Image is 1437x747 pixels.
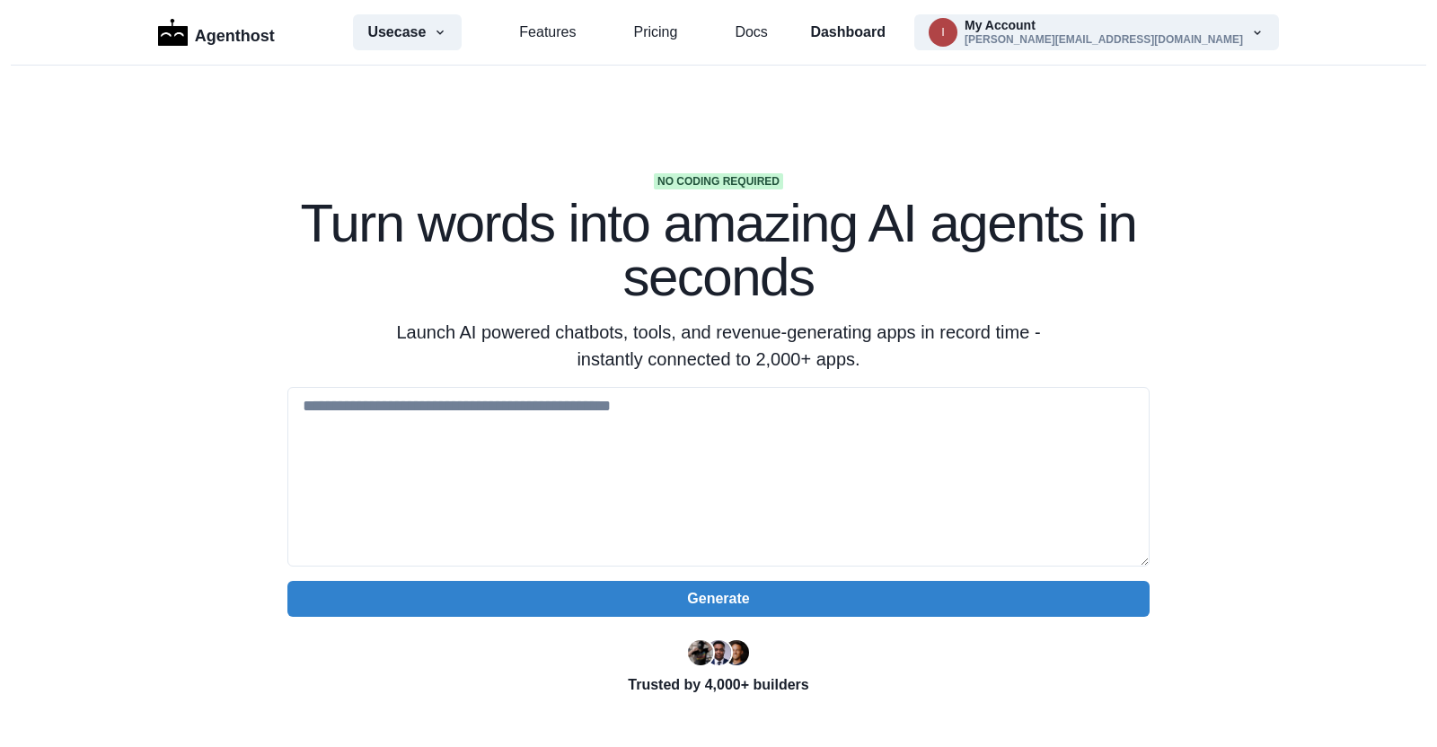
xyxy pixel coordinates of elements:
[374,319,1063,373] p: Launch AI powered chatbots, tools, and revenue-generating apps in record time - instantly connect...
[914,14,1279,50] button: irina.tal@dcu.ieMy Account[PERSON_NAME][EMAIL_ADDRESS][DOMAIN_NAME]
[735,22,767,43] a: Docs
[706,640,731,665] img: Segun Adebayo
[353,14,462,50] button: Usecase
[688,640,713,665] img: Ryan Florence
[519,22,576,43] a: Features
[810,22,886,43] a: Dashboard
[158,17,275,48] a: LogoAgenthost
[654,173,783,189] span: No coding required
[287,581,1150,617] button: Generate
[633,22,677,43] a: Pricing
[724,640,749,665] img: Kent Dodds
[158,19,188,46] img: Logo
[287,197,1150,304] h1: Turn words into amazing AI agents in seconds
[287,674,1150,696] p: Trusted by 4,000+ builders
[195,17,275,48] p: Agenthost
